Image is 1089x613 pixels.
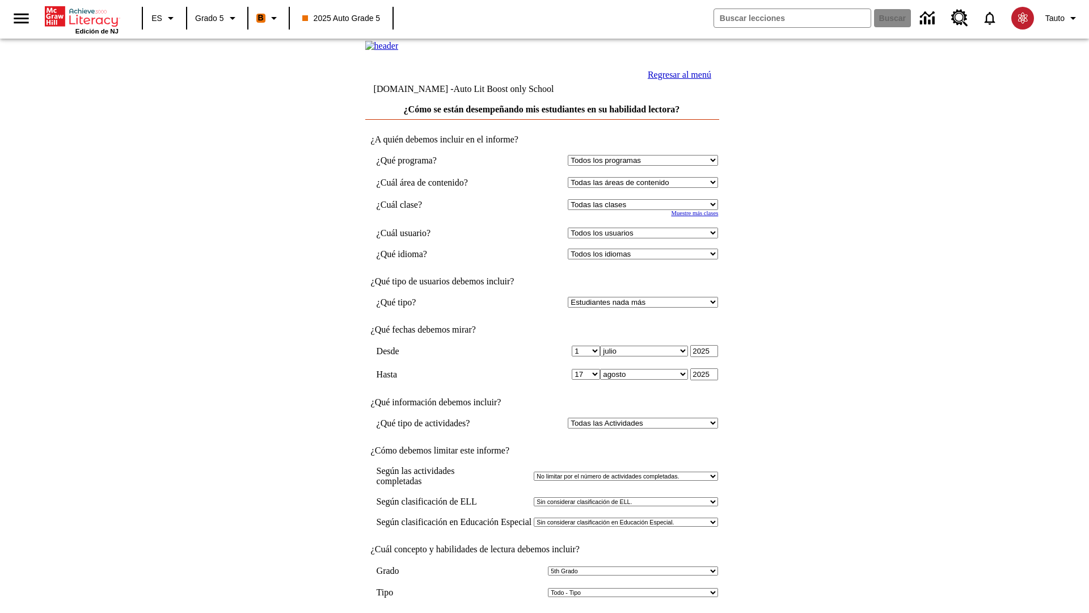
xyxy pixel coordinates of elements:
a: Muestre más clases [671,210,718,216]
a: Centro de recursos, Se abrirá en una pestaña nueva. [944,3,975,33]
nobr: Auto Lit Boost only School [453,84,554,94]
input: Buscar campo [714,9,871,27]
img: avatar image [1011,7,1034,30]
td: ¿A quién debemos incluir en el informe? [365,135,719,145]
td: Desde [377,345,505,357]
td: ¿Cómo debemos limitar este informe? [365,446,719,456]
span: Edición de NJ [75,28,119,35]
td: Hasta [377,368,505,380]
button: Perfil/Configuración [1041,8,1084,28]
td: ¿Qué información debemos incluir? [365,397,719,408]
td: [DOMAIN_NAME] - [374,84,581,94]
td: ¿Qué fechas debemos mirar? [365,325,719,335]
span: Grado 5 [195,12,224,24]
button: Lenguaje: ES, Selecciona un idioma [146,8,183,28]
a: Regresar al menú [648,70,711,79]
span: 2025 Auto Grade 5 [302,12,381,24]
span: ES [151,12,162,24]
td: ¿Qué tipo de actividades? [377,418,505,429]
td: Grado [377,566,417,576]
img: header [365,41,399,51]
td: ¿Qué idioma? [377,249,505,259]
td: ¿Cuál clase? [377,199,505,210]
span: B [258,11,264,25]
button: Grado: Grado 5, Elige un grado [191,8,244,28]
td: ¿Cuál concepto y habilidades de lectura debemos incluir? [365,544,719,555]
a: ¿Cómo se están desempeñando mis estudiantes en su habilidad lectora? [404,104,680,114]
td: Según clasificación de ELL [377,497,532,507]
td: ¿Cuál usuario? [377,228,505,238]
nobr: ¿Cuál área de contenido? [377,178,468,187]
td: Según las actividades completadas [377,466,532,486]
td: Tipo [377,587,407,598]
td: ¿Qué tipo? [377,297,505,308]
button: Boost El color de la clase es anaranjado. Cambiar el color de la clase. [252,8,285,28]
div: Portada [45,4,119,35]
button: Escoja un nuevo avatar [1004,3,1041,33]
span: Tauto [1045,12,1065,24]
td: Según clasificación en Educación Especial [377,517,532,527]
td: ¿Qué tipo de usuarios debemos incluir? [365,276,719,287]
td: ¿Qué programa? [377,155,505,166]
button: Abrir el menú lateral [5,2,38,35]
a: Notificaciones [975,3,1004,33]
a: Centro de información [913,3,944,34]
